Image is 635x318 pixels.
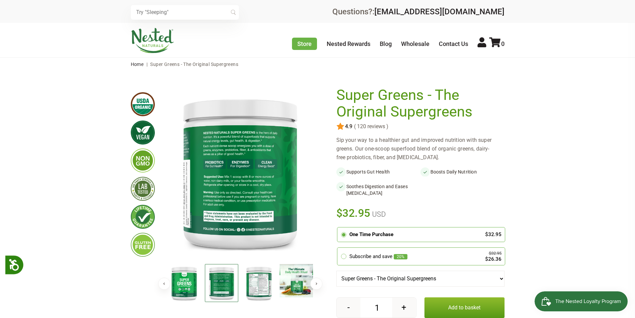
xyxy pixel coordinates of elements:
[131,5,239,20] input: Try "Sleeping"
[380,40,392,47] a: Blog
[336,206,371,220] span: $32.95
[332,8,505,16] div: Questions?:
[158,278,170,290] button: Previous
[336,87,501,120] h1: Super Greens - The Original Supergreens
[336,123,344,131] img: star.svg
[292,38,317,50] a: Store
[336,167,420,176] li: Supports Gut Health
[489,40,505,47] a: 0
[145,62,149,67] span: |
[131,177,155,201] img: thirdpartytested
[168,264,201,302] img: Super Greens - The Original Supergreens
[242,264,276,302] img: Super Greens - The Original Supergreens
[166,87,315,258] img: Super Greens - The Original Supergreens
[439,40,468,47] a: Contact Us
[280,264,313,297] img: Super Greens - The Original Supergreens
[131,149,155,172] img: gmofree
[337,298,360,318] button: -
[401,40,429,47] a: Wholesale
[370,210,386,218] span: USD
[131,58,505,71] nav: breadcrumbs
[344,124,352,130] span: 4.9
[205,264,238,302] img: Super Greens - The Original Supergreens
[535,291,628,311] iframe: Button to open loyalty program pop-up
[131,233,155,257] img: glutenfree
[374,7,505,16] a: [EMAIL_ADDRESS][DOMAIN_NAME]
[336,136,505,162] div: Sip your way to a healthier gut and improved nutrition with super greens. Our one-scoop superfood...
[131,62,144,67] a: Home
[310,278,322,290] button: Next
[336,182,420,198] li: Soothes Digestion and Eases [MEDICAL_DATA]
[131,205,155,229] img: lifetimeguarantee
[327,40,370,47] a: Nested Rewards
[501,40,505,47] span: 0
[352,124,388,130] span: ( 120 reviews )
[131,92,155,116] img: usdaorganic
[131,28,174,53] img: Nested Naturals
[424,297,505,318] button: Add to basket
[131,121,155,145] img: vegan
[420,167,505,176] li: Boosts Daily Nutrition
[392,298,416,318] button: +
[150,62,238,67] span: Super Greens - The Original Supergreens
